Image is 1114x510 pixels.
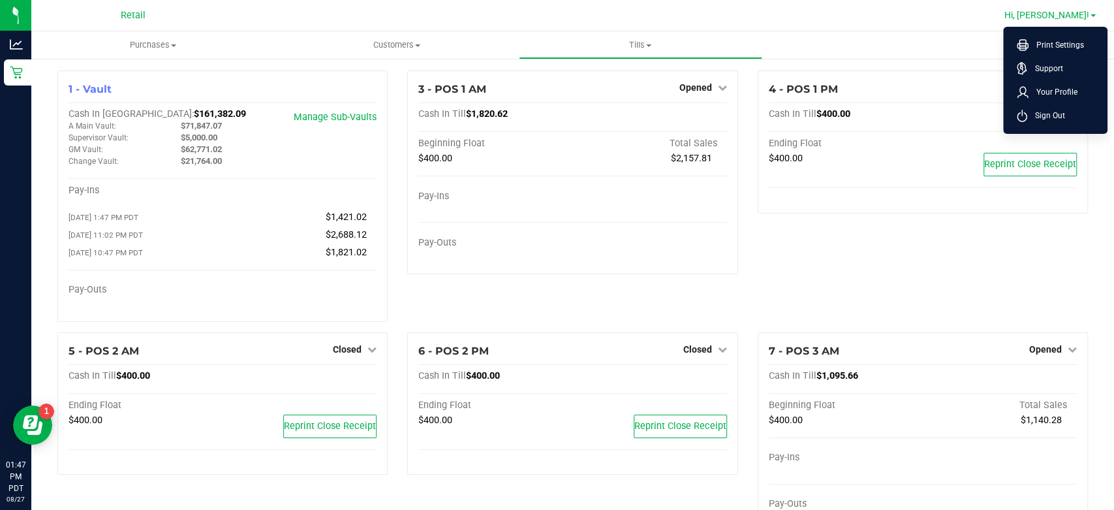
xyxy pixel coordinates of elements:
[1017,62,1099,75] a: Support
[69,415,102,426] span: $400.00
[769,452,923,464] div: Pay-Ins
[6,494,25,504] p: 08/27
[275,39,518,51] span: Customers
[69,83,112,95] span: 1 - Vault
[275,31,518,59] a: Customers
[683,344,712,355] span: Closed
[769,345,839,357] span: 7 - POS 3 AM
[10,38,23,51] inline-svg: Analytics
[69,157,119,166] span: Change Vault:
[333,344,362,355] span: Closed
[181,156,222,166] span: $21,764.00
[1004,10,1089,20] span: Hi, [PERSON_NAME]!
[671,153,712,164] span: $2,157.81
[983,153,1077,176] button: Reprint Close Receipt
[69,145,103,154] span: GM Vault:
[418,108,466,120] span: Cash In Till
[326,229,367,240] span: $2,688.12
[519,39,762,51] span: Tills
[181,121,222,131] span: $71,847.07
[1029,39,1084,52] span: Print Settings
[769,498,923,510] div: Pay-Outs
[1027,62,1063,75] span: Support
[31,31,275,59] a: Purchases
[634,421,726,432] span: Reprint Close Receipt
[181,133,217,142] span: $5,000.00
[326,212,367,223] span: $1,421.02
[69,370,116,381] span: Cash In Till
[69,345,139,357] span: 5 - POS 2 AM
[6,459,25,494] p: 01:47 PM PDT
[816,370,858,381] span: $1,095.66
[923,400,1077,411] div: Total Sales
[116,370,150,381] span: $400.00
[69,108,194,120] span: Cash In [GEOGRAPHIC_DATA]:
[418,153,452,164] span: $400.00
[69,248,143,257] span: [DATE] 10:47 PM PDT
[466,108,508,120] span: $1,820.62
[418,191,572,202] div: Pay-Ins
[39,404,54,419] iframe: Resource center unread badge
[466,370,500,381] span: $400.00
[572,138,726,150] div: Total Sales
[769,83,838,95] span: 4 - POS 1 PM
[1021,415,1062,426] span: $1,140.28
[284,421,376,432] span: Reprint Close Receipt
[69,133,129,142] span: Supervisor Vault:
[519,31,762,59] a: Tills
[31,39,275,51] span: Purchases
[634,415,727,438] button: Reprint Close Receipt
[984,159,1076,170] span: Reprint Close Receipt
[69,284,223,296] div: Pay-Outs
[418,415,452,426] span: $400.00
[679,82,712,93] span: Opened
[418,83,486,95] span: 3 - POS 1 AM
[326,247,367,258] span: $1,821.02
[13,406,52,445] iframe: Resource center
[1027,109,1065,122] span: Sign Out
[769,138,923,150] div: Ending Float
[69,121,116,131] span: A Main Vault:
[1029,344,1062,355] span: Opened
[769,370,816,381] span: Cash In Till
[294,112,377,123] a: Manage Sub-Vaults
[769,400,923,411] div: Beginning Float
[418,237,572,249] div: Pay-Outs
[418,400,572,411] div: Ending Float
[418,138,572,150] div: Beginning Float
[69,185,223,197] div: Pay-Ins
[10,66,23,79] inline-svg: Retail
[769,153,803,164] span: $400.00
[69,400,223,411] div: Ending Float
[1029,86,1077,99] span: Your Profile
[181,144,222,154] span: $62,771.02
[769,415,803,426] span: $400.00
[769,108,816,120] span: Cash In Till
[418,345,489,357] span: 6 - POS 2 PM
[816,108,850,120] span: $400.00
[69,213,138,222] span: [DATE] 1:47 PM PDT
[69,231,143,240] span: [DATE] 11:02 PM PDT
[121,10,146,21] span: Retail
[1006,104,1104,127] li: Sign Out
[418,370,466,381] span: Cash In Till
[283,415,377,438] button: Reprint Close Receipt
[194,108,246,120] span: $161,382.09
